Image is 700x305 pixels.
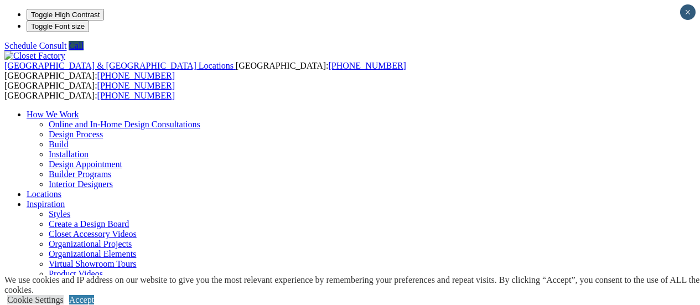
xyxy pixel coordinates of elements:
a: Cookie Settings [7,295,64,304]
a: Call [69,41,84,50]
img: Closet Factory [4,51,65,61]
span: [GEOGRAPHIC_DATA]: [GEOGRAPHIC_DATA]: [4,61,406,80]
a: Online and In-Home Design Consultations [49,120,200,129]
a: How We Work [27,110,79,119]
span: [GEOGRAPHIC_DATA]: [GEOGRAPHIC_DATA]: [4,81,175,100]
span: Toggle High Contrast [31,11,100,19]
a: Design Process [49,130,103,139]
a: Design Appointment [49,159,122,169]
a: Organizational Elements [49,249,136,259]
a: Create a Design Board [49,219,129,229]
a: Schedule Consult [4,41,66,50]
a: Styles [49,209,70,219]
button: Close [680,4,696,20]
a: [PHONE_NUMBER] [97,71,175,80]
div: We use cookies and IP address on our website to give you the most relevant experience by remember... [4,275,700,295]
a: Organizational Projects [49,239,132,249]
a: Build [49,139,69,149]
a: Closet Accessory Videos [49,229,137,239]
span: [GEOGRAPHIC_DATA] & [GEOGRAPHIC_DATA] Locations [4,61,234,70]
a: Locations [27,189,61,199]
span: Toggle Font size [31,22,85,30]
a: [PHONE_NUMBER] [328,61,406,70]
button: Toggle High Contrast [27,9,104,20]
a: [PHONE_NUMBER] [97,91,175,100]
a: Inspiration [27,199,65,209]
button: Toggle Font size [27,20,89,32]
a: Interior Designers [49,179,113,189]
a: Installation [49,149,89,159]
a: Virtual Showroom Tours [49,259,137,268]
a: [PHONE_NUMBER] [97,81,175,90]
a: Product Videos [49,269,103,278]
a: [GEOGRAPHIC_DATA] & [GEOGRAPHIC_DATA] Locations [4,61,236,70]
a: Builder Programs [49,169,111,179]
a: Accept [69,295,94,304]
